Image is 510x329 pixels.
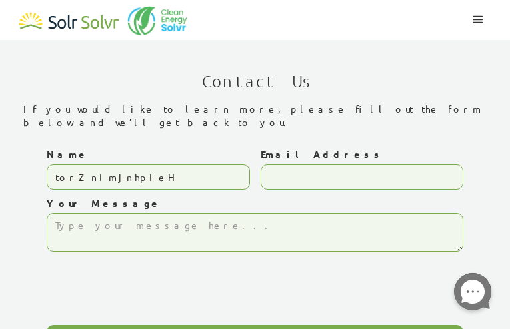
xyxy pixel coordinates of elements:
[261,147,464,161] label: Email Address
[47,258,249,310] iframe: reCAPTCHA
[47,147,250,161] label: Name
[202,66,308,95] h1: Contact Us
[23,102,487,129] div: If you would like to learn more, please fill out the form below and we’ll get back to you.
[47,196,464,210] label: Your Message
